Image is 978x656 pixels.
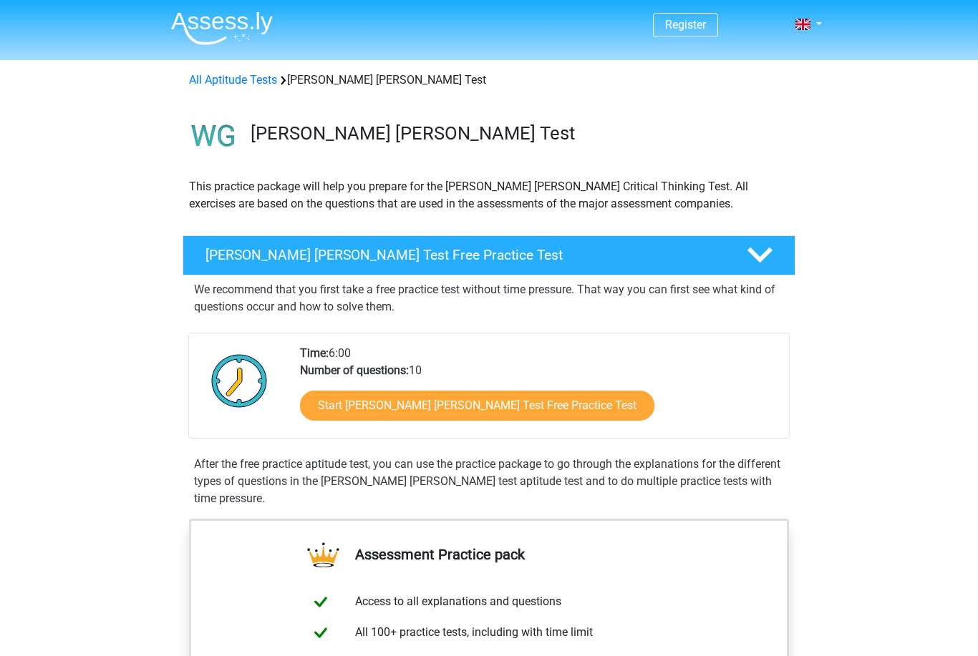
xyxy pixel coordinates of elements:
[300,363,409,377] b: Number of questions:
[300,391,654,421] a: Start [PERSON_NAME] [PERSON_NAME] Test Free Practice Test
[189,73,277,87] a: All Aptitude Tests
[300,346,329,360] b: Time:
[183,72,795,89] div: [PERSON_NAME] [PERSON_NAME] Test
[203,345,276,416] img: Clock
[177,235,801,275] a: [PERSON_NAME] [PERSON_NAME] Test Free Practice Test
[194,281,784,315] p: We recommend that you first take a free practice test without time pressure. That way you can fir...
[289,345,788,438] div: 6:00 10
[183,106,244,167] img: watson glaser test
[188,456,790,507] div: After the free practice aptitude test, you can use the practice package to go through the explana...
[251,122,784,145] h3: [PERSON_NAME] [PERSON_NAME] Test
[665,18,706,31] a: Register
[205,247,724,263] h4: [PERSON_NAME] [PERSON_NAME] Test Free Practice Test
[189,178,789,212] p: This practice package will help you prepare for the [PERSON_NAME] [PERSON_NAME] Critical Thinking...
[171,11,273,45] img: Assessly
